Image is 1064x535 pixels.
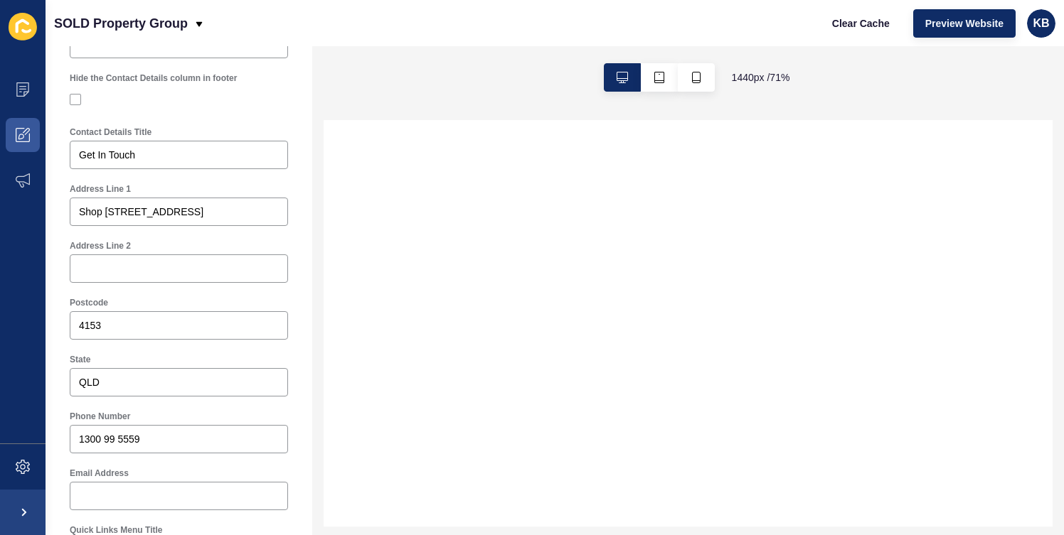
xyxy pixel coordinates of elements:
label: Email Address [70,468,129,479]
label: Phone Number [70,411,130,422]
label: State [70,354,90,365]
label: Address Line 1 [70,183,131,195]
span: Clear Cache [832,16,890,31]
span: KB [1033,16,1049,31]
button: Clear Cache [820,9,902,38]
label: Hide the Contact Details column in footer [70,72,237,84]
label: Address Line 2 [70,240,131,252]
span: Preview Website [925,16,1004,31]
label: Contact Details Title [70,126,151,138]
label: Postcode [70,297,108,308]
button: Preview Website [913,9,1016,38]
p: SOLD Property Group [54,6,188,41]
span: 1440 px / 71 % [732,70,790,85]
